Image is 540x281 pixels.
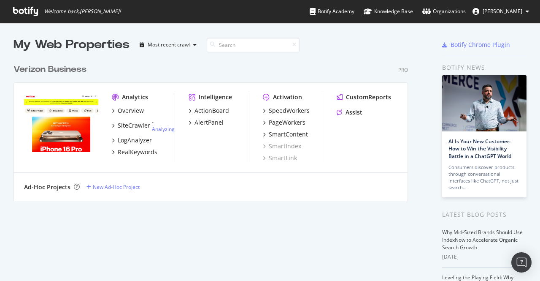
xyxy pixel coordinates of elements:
a: CustomReports [337,93,391,101]
a: Analyzing [152,125,175,133]
div: ActionBoard [194,106,229,115]
a: Why Mid-Sized Brands Should Use IndexNow to Accelerate Organic Search Growth [442,229,523,251]
a: SpeedWorkers [263,106,310,115]
div: My Web Properties [13,36,130,53]
div: Botify news [442,63,526,72]
a: SmartContent [263,130,308,139]
div: grid [13,53,415,201]
div: Activation [273,93,302,101]
div: SmartContent [269,130,308,139]
div: SiteCrawler [118,121,150,130]
div: Ad-Hoc Projects [24,183,70,191]
div: Botify Chrome Plugin [451,41,510,49]
a: SmartIndex [263,142,301,150]
div: Pro [398,66,408,74]
img: Verizon.com/business [24,93,98,153]
div: Open Intercom Messenger [511,252,532,273]
a: SmartLink [263,154,297,162]
img: AI Is Your New Customer: How to Win the Visibility Battle in a ChatGPT World [442,75,526,131]
div: CustomReports [346,93,391,101]
div: RealKeywords [118,148,157,156]
div: Verizon Business [13,63,86,76]
span: Vinod Immanni [483,8,522,15]
div: LogAnalyzer [118,136,152,145]
div: - [152,118,175,133]
div: [DATE] [442,253,526,261]
a: Verizon Business [13,63,90,76]
div: New Ad-Hoc Project [93,183,140,191]
div: Botify Academy [310,7,354,16]
a: New Ad-Hoc Project [86,183,140,191]
a: Overview [112,106,144,115]
input: Search [207,38,300,52]
a: PageWorkers [263,118,305,127]
button: Most recent crawl [136,38,200,52]
div: Analytics [122,93,148,101]
div: SpeedWorkers [269,106,310,115]
a: AlertPanel [189,118,224,127]
div: Latest Blog Posts [442,210,526,219]
a: Assist [337,108,362,117]
span: Welcome back, [PERSON_NAME] ! [44,8,121,15]
div: Overview [118,106,144,115]
div: Consumers discover products through conversational interfaces like ChatGPT, not just search… [448,164,520,191]
div: Most recent crawl [148,42,190,47]
div: PageWorkers [269,118,305,127]
div: AlertPanel [194,118,224,127]
a: SiteCrawler- Analyzing [112,118,175,133]
a: Botify Chrome Plugin [442,41,510,49]
a: LogAnalyzer [112,136,152,145]
a: AI Is Your New Customer: How to Win the Visibility Battle in a ChatGPT World [448,138,511,159]
div: Intelligence [199,93,232,101]
a: RealKeywords [112,148,157,156]
div: Organizations [422,7,466,16]
button: [PERSON_NAME] [466,5,536,18]
div: Assist [346,108,362,117]
div: Knowledge Base [364,7,413,16]
a: ActionBoard [189,106,229,115]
